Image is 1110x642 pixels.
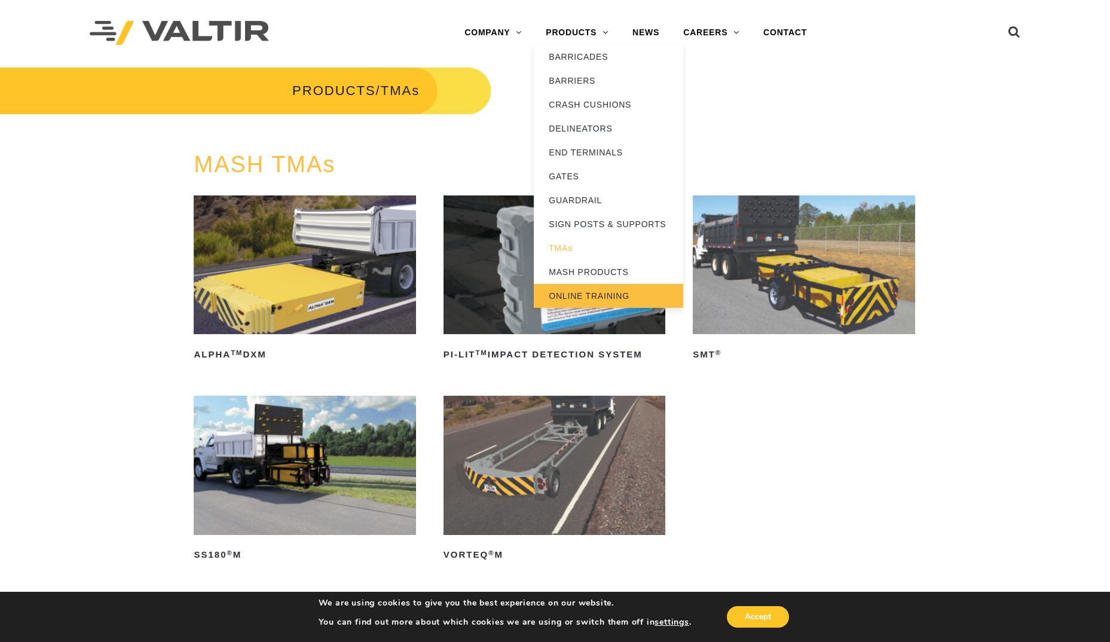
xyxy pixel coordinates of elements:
[194,345,415,364] h2: ALPHA DXM
[534,260,683,284] a: MASH PRODUCTS
[534,117,683,140] a: DELINEATORS
[381,83,420,98] span: TMAs
[727,606,789,628] button: Accept
[534,140,683,164] a: END TERMINALS
[693,195,915,364] a: SMT®
[620,21,671,45] a: NEWS
[319,598,692,609] p: We are using cookies to give you the best experience on our website.
[693,345,915,364] h2: SMT
[534,212,683,236] a: SIGN POSTS & SUPPORTS
[194,152,335,177] a: MASH TMAs
[444,345,665,364] h2: PI-LIT Impact Detection System
[452,21,534,45] a: COMPANY
[227,549,233,557] sup: ®
[476,349,488,356] sup: TM
[231,349,243,356] sup: TM
[194,195,415,364] a: ALPHATMDXM
[655,617,689,628] button: settings
[194,396,415,564] a: SS180®M
[534,21,620,45] a: PRODUCTS
[444,546,665,565] h2: VORTEQ M
[751,21,819,45] a: CONTACT
[292,83,375,98] a: PRODUCTS
[444,195,665,364] a: PI-LITTMImpact Detection System
[194,546,415,565] h2: SS180 M
[534,69,683,93] a: BARRIERS
[534,164,683,188] a: GATES
[90,21,269,45] img: Valtir
[488,549,494,557] sup: ®
[671,21,751,45] a: CAREERS
[444,396,665,564] a: VORTEQ®M
[534,236,683,260] a: TMAs
[534,284,683,308] a: ONLINE TRAINING
[534,188,683,212] a: GUARDRAIL
[715,349,721,356] sup: ®
[319,617,692,628] p: You can find out more about which cookies we are using or switch them off in .
[534,45,683,69] a: BARRICADES
[534,93,683,117] a: CRASH CUSHIONS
